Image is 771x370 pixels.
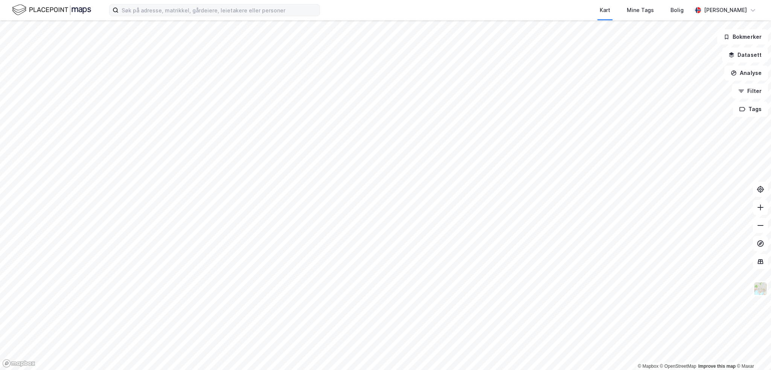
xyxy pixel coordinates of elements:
[660,364,696,369] a: OpenStreetMap
[733,102,768,117] button: Tags
[119,5,320,16] input: Søk på adresse, matrikkel, gårdeiere, leietakere eller personer
[724,65,768,81] button: Analyse
[12,3,91,17] img: logo.f888ab2527a4732fd821a326f86c7f29.svg
[670,6,684,15] div: Bolig
[722,47,768,62] button: Datasett
[753,282,768,296] img: Z
[732,84,768,99] button: Filter
[717,29,768,44] button: Bokmerker
[638,364,658,369] a: Mapbox
[600,6,610,15] div: Kart
[733,334,771,370] iframe: Chat Widget
[733,334,771,370] div: Kontrollprogram for chat
[627,6,654,15] div: Mine Tags
[704,6,747,15] div: [PERSON_NAME]
[2,359,35,368] a: Mapbox homepage
[698,364,736,369] a: Improve this map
